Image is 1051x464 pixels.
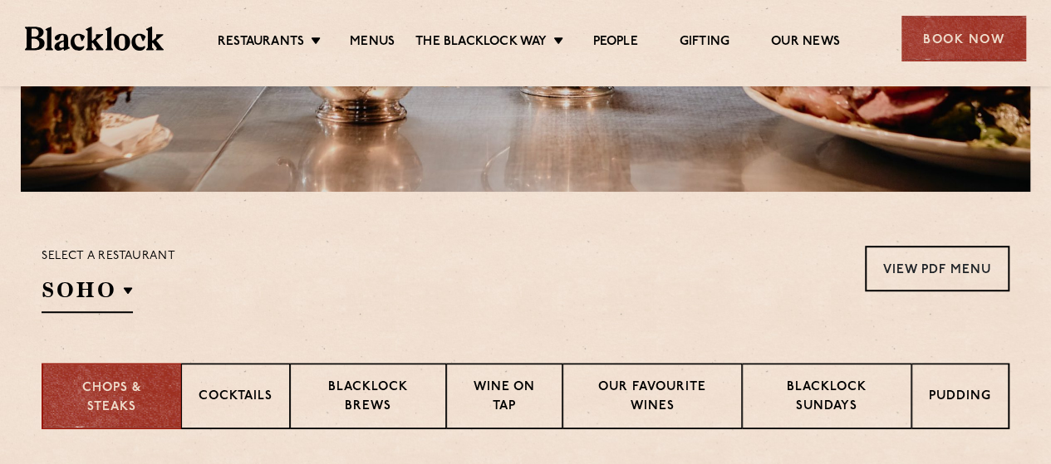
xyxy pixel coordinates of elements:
a: The Blacklock Way [415,34,547,52]
h2: SOHO [42,276,133,313]
a: Gifting [680,34,729,52]
a: Menus [350,34,395,52]
p: Wine on Tap [464,379,545,418]
p: Chops & Steaks [60,379,164,417]
img: BL_Textured_Logo-footer-cropped.svg [25,27,164,50]
div: Book Now [901,16,1026,61]
a: People [592,34,637,52]
p: Our favourite wines [580,379,724,418]
a: Our News [771,34,840,52]
p: Select a restaurant [42,246,175,267]
p: Pudding [929,388,991,408]
p: Blacklock Brews [307,379,429,418]
a: Restaurants [218,34,304,52]
p: Cocktails [199,388,273,408]
p: Blacklock Sundays [759,379,894,418]
a: View PDF Menu [865,246,1009,291]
